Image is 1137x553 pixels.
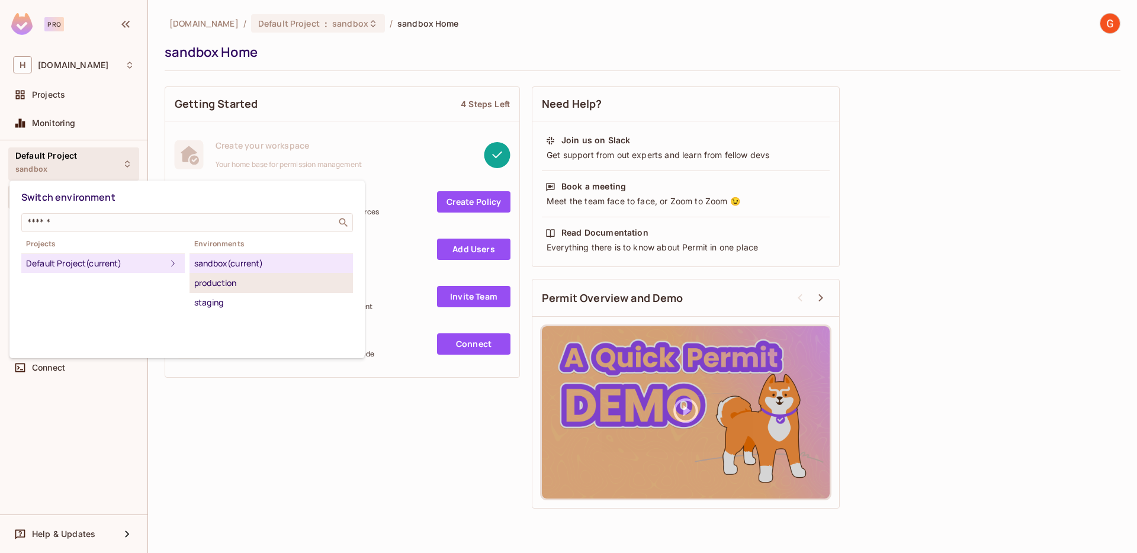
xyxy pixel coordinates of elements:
[26,256,166,271] div: Default Project (current)
[21,191,115,204] span: Switch environment
[194,276,348,290] div: production
[194,256,348,271] div: sandbox (current)
[189,239,353,249] span: Environments
[21,239,185,249] span: Projects
[194,295,348,310] div: staging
